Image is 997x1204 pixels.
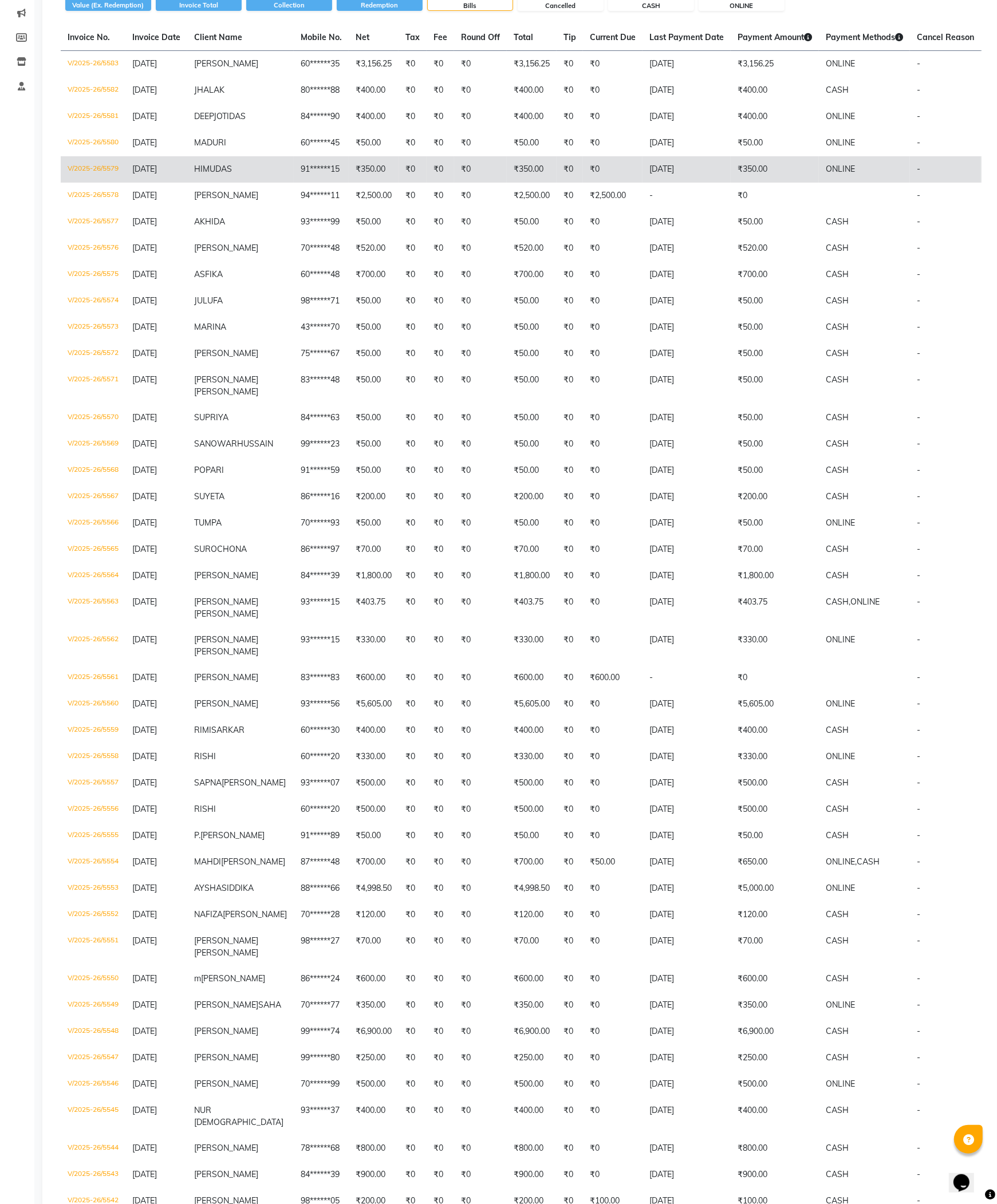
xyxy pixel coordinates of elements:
[399,367,427,405] td: ₹0
[917,269,920,279] span: -
[731,262,819,288] td: ₹700.00
[399,510,427,536] td: ₹0
[731,183,819,209] td: ₹0
[194,386,258,397] span: [PERSON_NAME]
[61,288,125,314] td: V/2025-26/5574
[583,235,643,262] td: ₹0
[507,288,557,314] td: ₹50.00
[132,348,157,358] span: [DATE]
[917,348,920,358] span: -
[583,510,643,536] td: ₹0
[61,156,125,183] td: V/2025-26/5579
[427,367,454,405] td: ₹0
[132,518,157,528] span: [DATE]
[507,341,557,367] td: ₹50.00
[132,216,157,227] span: [DATE]
[826,216,849,227] span: CASH
[349,130,399,156] td: ₹50.00
[643,104,731,130] td: [DATE]
[399,235,427,262] td: ₹0
[237,439,273,449] span: HUSSAIN
[583,262,643,288] td: ₹0
[731,314,819,341] td: ₹50.00
[557,262,583,288] td: ₹0
[557,209,583,235] td: ₹0
[507,457,557,484] td: ₹50.00
[194,518,222,528] span: TUMPA
[514,32,533,42] span: Total
[507,183,557,209] td: ₹2,500.00
[427,130,454,156] td: ₹0
[826,269,849,279] span: CASH
[349,183,399,209] td: ₹2,500.00
[61,341,125,367] td: V/2025-26/5572
[349,457,399,484] td: ₹50.00
[61,51,125,78] td: V/2025-26/5583
[194,32,242,42] span: Client Name
[738,32,812,42] span: Payment Amount
[61,262,125,288] td: V/2025-26/5575
[826,439,849,449] span: CASH
[643,156,731,183] td: [DATE]
[917,374,920,385] span: -
[583,104,643,130] td: ₹0
[399,536,427,563] td: ₹0
[427,262,454,288] td: ₹0
[917,322,920,332] span: -
[917,544,920,554] span: -
[68,32,110,42] span: Invoice No.
[917,111,920,121] span: -
[649,32,724,42] span: Last Payment Date
[399,262,427,288] td: ₹0
[583,156,643,183] td: ₹0
[132,295,157,306] span: [DATE]
[917,190,920,200] span: -
[507,563,557,589] td: ₹1,800.00
[731,405,819,431] td: ₹50.00
[194,491,224,502] span: SUYETA
[399,457,427,484] td: ₹0
[427,183,454,209] td: ₹0
[507,484,557,510] td: ₹200.00
[643,77,731,104] td: [DATE]
[61,367,125,405] td: V/2025-26/5571
[215,164,232,174] span: DAS
[61,314,125,341] td: V/2025-26/5573
[583,77,643,104] td: ₹0
[399,77,427,104] td: ₹0
[917,32,974,42] span: Cancel Reason
[427,314,454,341] td: ₹0
[132,58,157,69] span: [DATE]
[194,269,223,279] span: ASFIKA
[731,457,819,484] td: ₹50.00
[557,341,583,367] td: ₹0
[454,156,507,183] td: ₹0
[349,484,399,510] td: ₹200.00
[132,164,157,174] span: [DATE]
[349,510,399,536] td: ₹50.00
[427,51,454,78] td: ₹0
[399,288,427,314] td: ₹0
[583,457,643,484] td: ₹0
[194,374,258,385] span: [PERSON_NAME]
[507,510,557,536] td: ₹50.00
[61,510,125,536] td: V/2025-26/5566
[405,32,420,42] span: Tax
[156,1,242,10] div: Invoice Total
[583,405,643,431] td: ₹0
[949,1158,986,1193] iframe: chat widget
[643,431,731,457] td: [DATE]
[609,1,693,11] div: CASH
[826,374,849,385] span: CASH
[461,32,500,42] span: Round Off
[194,544,247,554] span: SUROCHONA
[731,235,819,262] td: ₹520.00
[132,491,157,502] span: [DATE]
[507,536,557,563] td: ₹70.00
[643,314,731,341] td: [DATE]
[454,563,507,589] td: ₹0
[427,235,454,262] td: ₹0
[427,77,454,104] td: ₹0
[583,209,643,235] td: ₹0
[427,209,454,235] td: ₹0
